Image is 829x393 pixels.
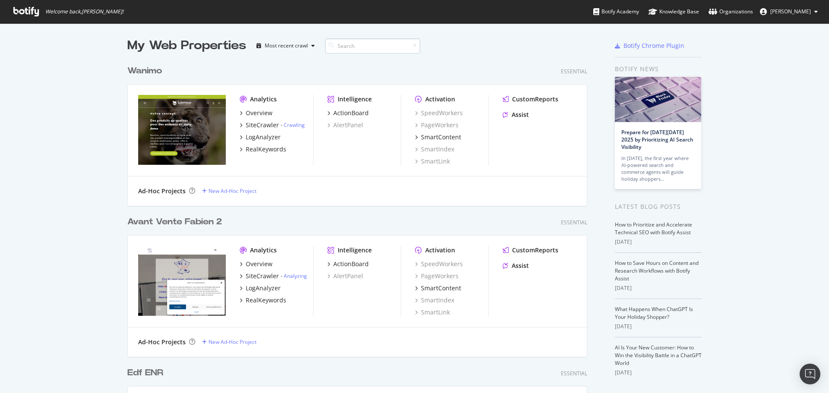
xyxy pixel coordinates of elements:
[615,64,702,74] div: Botify news
[615,284,702,292] div: [DATE]
[415,272,459,280] a: PageWorkers
[615,344,702,367] a: AI Is Your New Customer: How to Win the Visibility Battle in a ChatGPT World
[265,43,308,48] div: Most recent crawl
[561,370,587,377] div: Essential
[415,109,463,117] a: SpeedWorkers
[325,38,420,53] input: Search
[512,110,529,119] div: Assist
[246,296,286,305] div: RealKeywords
[512,95,558,104] div: CustomReports
[240,284,281,292] a: LogAnalyzer
[561,68,587,75] div: Essential
[512,246,558,255] div: CustomReports
[138,95,226,165] img: wanimo.com
[615,259,699,282] a: How to Save Hours on Content and Research Workflows with Botify Assist
[284,272,307,280] a: Analyzing
[415,260,463,268] a: SpeedWorkers
[127,65,162,77] div: Wanimo
[503,95,558,104] a: CustomReports
[138,187,186,195] div: Ad-Hoc Projects
[503,246,558,255] a: CustomReports
[246,272,279,280] div: SiteCrawler
[240,145,286,154] a: RealKeywords
[246,121,279,129] div: SiteCrawler
[503,110,529,119] a: Assist
[209,187,256,195] div: New Ad-Hoc Project
[127,65,165,77] a: Wanimo
[415,296,454,305] div: SmartIndex
[333,109,369,117] div: ActionBoard
[127,367,163,379] div: Edf ENR
[425,95,455,104] div: Activation
[240,109,272,117] a: Overview
[138,246,226,316] img: toutpourlejeu.com
[240,296,286,305] a: RealKeywords
[327,260,369,268] a: ActionBoard
[202,187,256,195] a: New Ad-Hoc Project
[415,121,459,129] a: PageWorkers
[327,109,369,117] a: ActionBoard
[615,323,702,330] div: [DATE]
[415,157,450,166] a: SmartLink
[240,272,307,280] a: SiteCrawler- Analyzing
[240,133,281,141] a: LogAnalyzer
[561,219,587,226] div: Essential
[338,246,372,255] div: Intelligence
[246,260,272,268] div: Overview
[127,37,246,54] div: My Web Properties
[246,133,281,141] div: LogAnalyzer
[138,338,186,346] div: Ad-Hoc Projects
[623,41,684,50] div: Botify Chrome Plugin
[621,129,693,151] a: Prepare for [DATE][DATE] 2025 by Prioritizing AI Search Visibility
[415,133,461,141] a: SmartContent
[425,246,455,255] div: Activation
[250,95,277,104] div: Analytics
[281,272,307,280] div: -
[281,121,305,129] div: -
[240,260,272,268] a: Overview
[209,338,256,346] div: New Ad-Hoc Project
[415,145,454,154] a: SmartIndex
[202,338,256,346] a: New Ad-Hoc Project
[421,133,461,141] div: SmartContent
[615,238,702,246] div: [DATE]
[615,202,702,211] div: Latest Blog Posts
[250,246,277,255] div: Analytics
[615,305,693,321] a: What Happens When ChatGPT Is Your Holiday Shopper?
[45,8,123,15] span: Welcome back, [PERSON_NAME] !
[415,308,450,317] a: SmartLink
[246,109,272,117] div: Overview
[240,121,305,129] a: SiteCrawler- Crawling
[615,77,701,122] img: Prepare for Black Friday 2025 by Prioritizing AI Search Visibility
[421,284,461,292] div: SmartContent
[327,272,363,280] a: AlertPanel
[503,261,529,270] a: Assist
[333,260,369,268] div: ActionBoard
[753,5,825,19] button: [PERSON_NAME]
[649,7,699,16] div: Knowledge Base
[593,7,639,16] div: Botify Academy
[770,8,811,15] span: Olivier Job
[127,216,222,228] div: Avant Vente Fabien 2
[253,39,318,53] button: Most recent crawl
[127,216,225,228] a: Avant Vente Fabien 2
[246,145,286,154] div: RealKeywords
[327,121,363,129] a: AlertPanel
[284,121,305,129] a: Crawling
[615,221,692,236] a: How to Prioritize and Accelerate Technical SEO with Botify Assist
[127,367,167,379] a: Edf ENR
[246,284,281,292] div: LogAnalyzer
[615,369,702,377] div: [DATE]
[621,155,695,182] div: In [DATE], the first year where AI-powered search and commerce agents will guide holiday shoppers…
[512,261,529,270] div: Assist
[415,284,461,292] a: SmartContent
